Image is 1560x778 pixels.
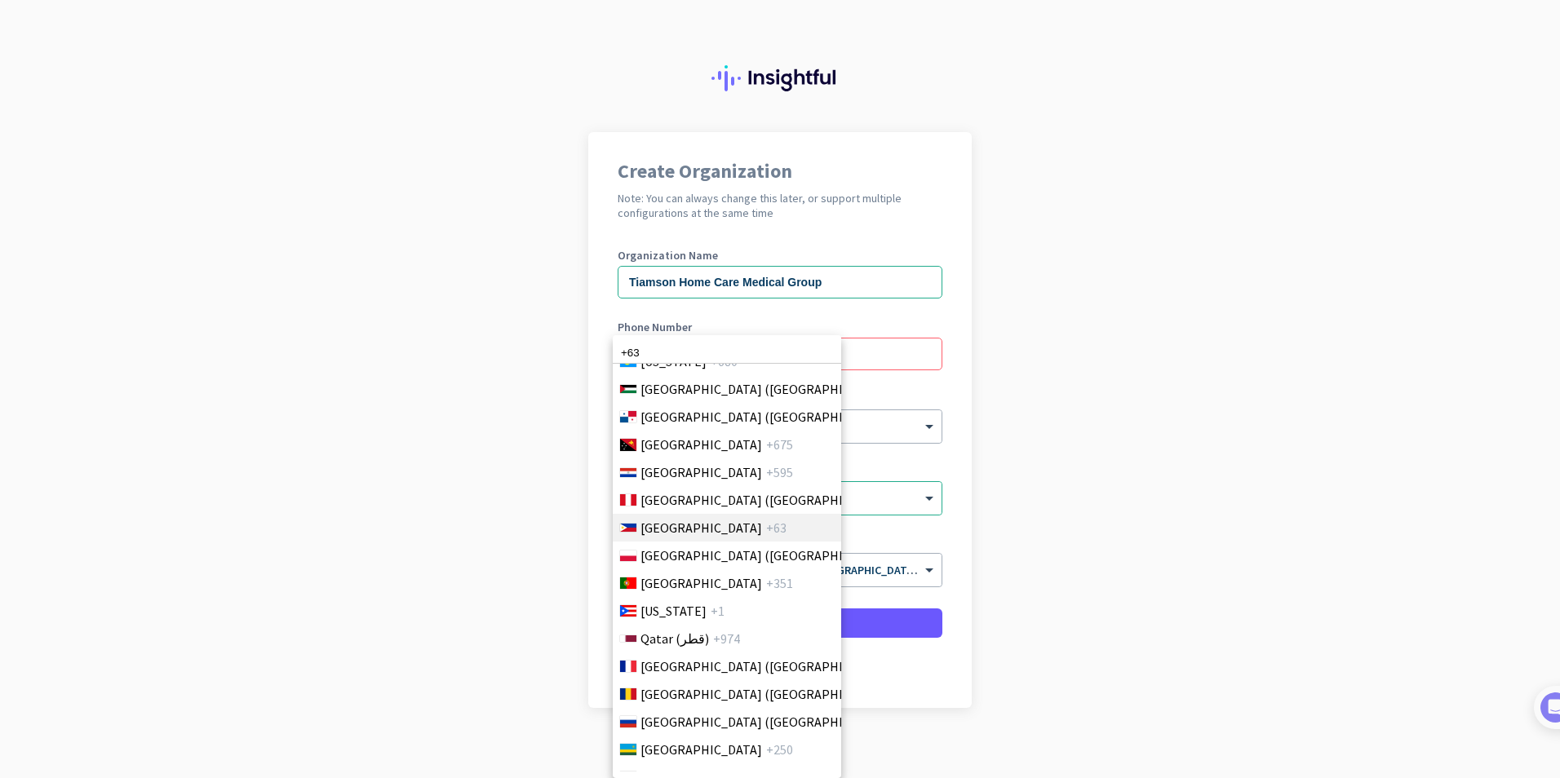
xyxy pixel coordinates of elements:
[766,462,793,482] span: +595
[713,629,740,648] span: +974
[640,379,895,399] span: [GEOGRAPHIC_DATA] (‫[GEOGRAPHIC_DATA]‬‎)
[613,343,841,364] input: Search Country
[711,601,725,621] span: +1
[640,629,709,648] span: Qatar (‫قطر‬‎)
[640,740,762,759] span: [GEOGRAPHIC_DATA]
[640,573,762,593] span: [GEOGRAPHIC_DATA]
[640,546,895,565] span: [GEOGRAPHIC_DATA] ([GEOGRAPHIC_DATA])
[766,435,793,454] span: +675
[640,601,707,621] span: [US_STATE]
[640,712,895,732] span: [GEOGRAPHIC_DATA] ([GEOGRAPHIC_DATA])
[766,573,793,593] span: +351
[640,462,762,482] span: [GEOGRAPHIC_DATA]
[640,684,895,704] span: [GEOGRAPHIC_DATA] ([GEOGRAPHIC_DATA])
[640,490,895,510] span: [GEOGRAPHIC_DATA] ([GEOGRAPHIC_DATA])
[766,518,787,537] span: +63
[766,740,793,759] span: +250
[640,518,762,537] span: [GEOGRAPHIC_DATA]
[640,656,895,676] span: [GEOGRAPHIC_DATA] ([GEOGRAPHIC_DATA])
[640,407,895,427] span: [GEOGRAPHIC_DATA] ([GEOGRAPHIC_DATA])
[640,435,762,454] span: [GEOGRAPHIC_DATA]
